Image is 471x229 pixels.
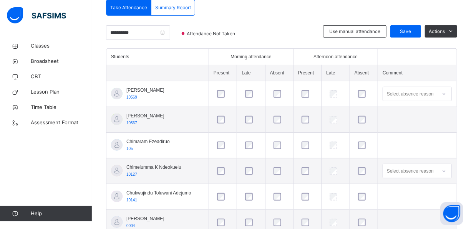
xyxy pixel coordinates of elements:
[313,53,358,60] span: Afternoon attendance
[329,28,380,35] span: Use manual attendance
[237,65,265,81] th: Late
[378,65,457,81] th: Comment
[155,4,191,11] span: Summary Report
[31,119,92,127] span: Assessment Format
[110,4,147,11] span: Take Attendance
[31,58,92,65] span: Broadsheet
[126,138,170,145] span: Chimaram Ezeadiruo
[440,202,463,225] button: Open asap
[126,224,135,228] span: 0004
[294,65,322,81] th: Present
[126,215,164,222] span: [PERSON_NAME]
[31,104,92,111] span: Time Table
[106,49,209,65] th: Students
[7,7,66,23] img: safsims
[31,88,92,96] span: Lesson Plan
[231,53,271,60] span: Morning attendance
[126,189,191,196] span: Chukwujindu Toluwani Adejumo
[126,164,181,171] span: Chimelumma K Ndeokuelu
[396,28,415,35] span: Save
[387,87,434,101] div: Select absence reason
[126,112,164,119] span: [PERSON_NAME]
[31,210,92,217] span: Help
[126,147,133,151] span: 105
[322,65,350,81] th: Late
[126,87,164,94] span: [PERSON_NAME]
[31,42,92,50] span: Classes
[126,95,137,99] span: 10569
[126,198,137,202] span: 10141
[126,172,137,176] span: 10127
[387,164,434,178] div: Select absence reason
[186,30,237,37] span: Attendance Not Taken
[126,121,137,125] span: 10567
[265,65,293,81] th: Absent
[209,65,237,81] th: Present
[350,65,378,81] th: Absent
[31,73,92,81] span: CBT
[429,28,445,35] span: Actions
